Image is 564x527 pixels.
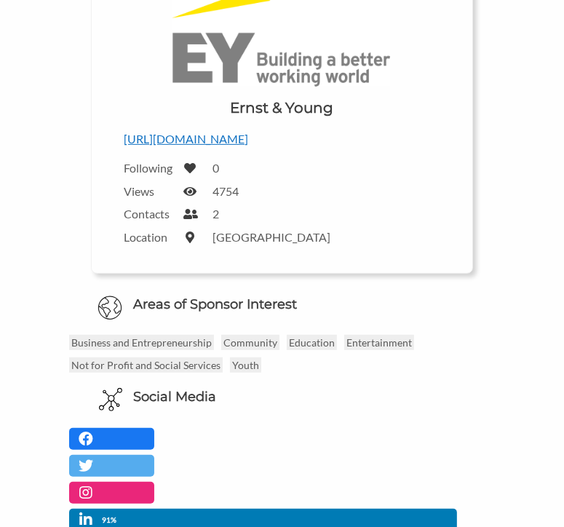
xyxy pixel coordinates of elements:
[124,184,175,198] label: Views
[58,296,505,314] h6: Areas of Sponsor Interest
[124,207,175,221] label: Contacts
[230,98,333,118] h1: Ernst & Young
[213,207,220,221] label: 2
[124,130,440,148] p: [URL][DOMAIN_NAME]
[213,230,331,244] label: [GEOGRAPHIC_DATA]
[102,513,120,527] p: 91%
[221,335,279,350] p: Community
[213,184,239,198] label: 4754
[213,161,220,175] label: 0
[99,388,122,411] img: Social Media Icon
[133,388,216,406] h6: Social Media
[230,357,261,373] p: Youth
[287,335,337,350] p: Education
[124,230,175,244] label: Location
[344,335,414,350] p: Entertainment
[69,335,214,350] p: Business and Entrepreneurship
[98,296,122,320] img: Globe Icon
[124,161,175,175] label: Following
[69,357,223,373] p: Not for Profit and Social Services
